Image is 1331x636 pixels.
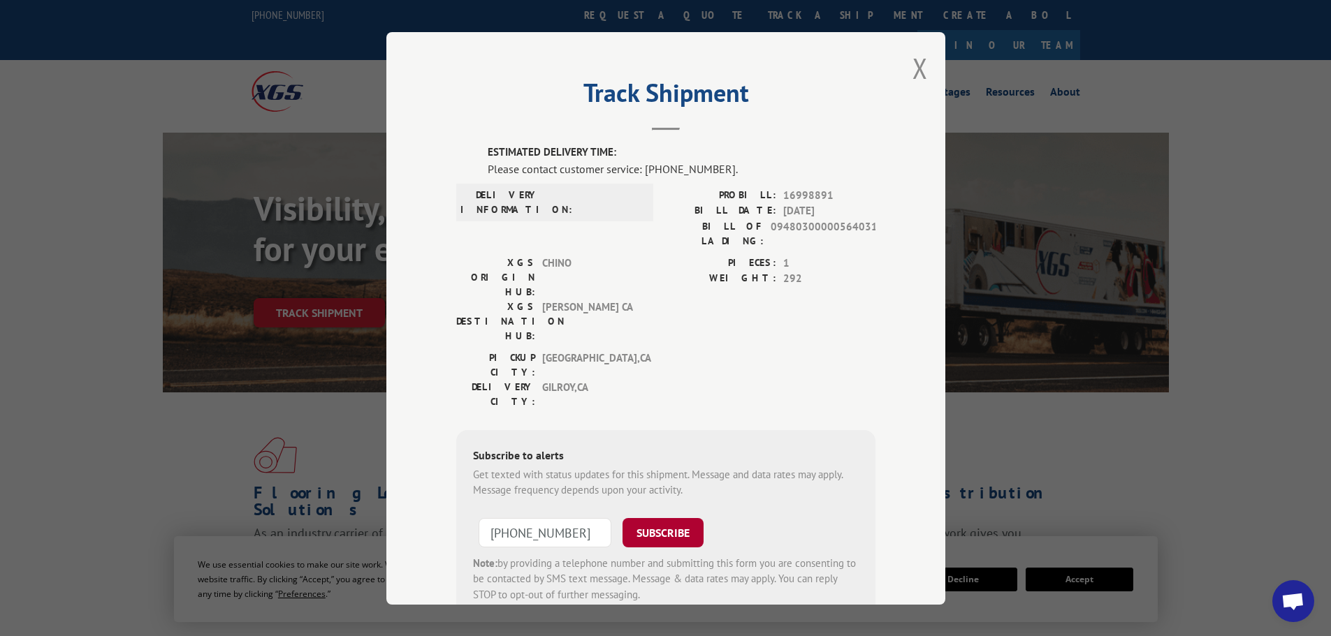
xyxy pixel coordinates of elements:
[488,145,875,161] label: ESTIMATED DELIVERY TIME:
[783,255,875,271] span: 1
[473,446,859,466] div: Subscribe to alerts
[479,517,611,547] input: Phone Number
[456,83,875,110] h2: Track Shipment
[783,271,875,287] span: 292
[623,517,704,547] button: SUBSCRIBE
[456,255,535,299] label: XGS ORIGIN HUB:
[460,187,539,216] label: DELIVERY INFORMATION:
[666,271,776,287] label: WEIGHT:
[473,556,497,569] strong: Note:
[542,255,637,299] span: CHINO
[666,219,764,248] label: BILL OF LADING:
[488,160,875,177] div: Please contact customer service: [PHONE_NUMBER].
[456,350,535,379] label: PICKUP CITY:
[1272,580,1314,622] div: Open chat
[912,50,928,87] button: Close modal
[783,203,875,219] span: [DATE]
[666,255,776,271] label: PIECES:
[666,203,776,219] label: BILL DATE:
[473,466,859,498] div: Get texted with status updates for this shipment. Message and data rates may apply. Message frequ...
[542,299,637,343] span: [PERSON_NAME] CA
[456,379,535,408] label: DELIVERY CITY:
[542,350,637,379] span: [GEOGRAPHIC_DATA] , CA
[456,299,535,343] label: XGS DESTINATION HUB:
[783,187,875,203] span: 16998891
[473,555,859,602] div: by providing a telephone number and submitting this form you are consenting to be contacted by SM...
[666,187,776,203] label: PROBILL:
[771,219,875,248] span: 09480300000564031
[542,379,637,408] span: GILROY , CA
